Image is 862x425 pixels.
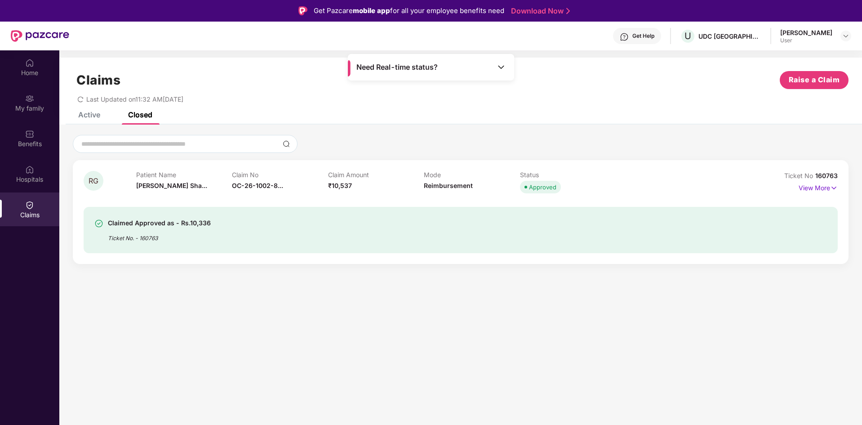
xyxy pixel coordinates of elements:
[780,71,849,89] button: Raise a Claim
[11,30,69,42] img: New Pazcare Logo
[232,182,283,189] span: OC-26-1002-8...
[799,181,838,193] p: View More
[784,172,815,179] span: Ticket No
[424,171,520,179] p: Mode
[511,6,567,16] a: Download Now
[136,182,207,189] span: [PERSON_NAME] Sha...
[424,182,473,189] span: Reimbursement
[89,177,98,185] span: RG
[497,63,506,72] img: Toggle Icon
[780,37,832,44] div: User
[815,172,838,179] span: 160763
[314,5,504,16] div: Get Pazcare for all your employee benefits need
[76,72,120,88] h1: Claims
[353,6,390,15] strong: mobile app
[25,58,34,67] img: svg+xml;base64,PHN2ZyBpZD0iSG9tZSIgeG1sbnM9Imh0dHA6Ly93d3cudzMub3JnLzIwMDAvc3ZnIiB3aWR0aD0iMjAiIG...
[830,183,838,193] img: svg+xml;base64,PHN2ZyB4bWxucz0iaHR0cDovL3d3dy53My5vcmcvMjAwMC9zdmciIHdpZHRoPSIxNyIgaGVpZ2h0PSIxNy...
[698,32,761,40] div: UDC [GEOGRAPHIC_DATA]
[529,183,556,192] div: Approved
[78,110,100,119] div: Active
[77,95,84,103] span: redo
[25,94,34,103] img: svg+xml;base64,PHN2ZyB3aWR0aD0iMjAiIGhlaWdodD0iMjAiIHZpZXdCb3g9IjAgMCAyMCAyMCIgZmlsbD0ibm9uZSIgeG...
[328,182,352,189] span: ₹10,537
[25,165,34,174] img: svg+xml;base64,PHN2ZyBpZD0iSG9zcGl0YWxzIiB4bWxucz0iaHR0cDovL3d3dy53My5vcmcvMjAwMC9zdmciIHdpZHRoPS...
[232,171,328,179] p: Claim No
[108,228,211,242] div: Ticket No. - 160763
[136,171,232,179] p: Patient Name
[298,6,307,15] img: Logo
[356,63,438,72] span: Need Real-time status?
[94,219,103,228] img: svg+xml;base64,PHN2ZyBpZD0iU3VjY2Vzcy0zMngzMiIgeG1sbnM9Imh0dHA6Ly93d3cudzMub3JnLzIwMDAvc3ZnIiB3aW...
[684,31,691,41] span: U
[108,218,211,228] div: Claimed Approved as - Rs.10,336
[128,110,152,119] div: Closed
[328,171,424,179] p: Claim Amount
[25,130,34,139] img: svg+xml;base64,PHN2ZyBpZD0iQmVuZWZpdHMiIHhtbG5zPSJodHRwOi8vd3d3LnczLm9yZy8yMDAwL3N2ZyIgd2lkdGg9Ij...
[25,201,34,210] img: svg+xml;base64,PHN2ZyBpZD0iQ2xhaW0iIHhtbG5zPSJodHRwOi8vd3d3LnczLm9yZy8yMDAwL3N2ZyIgd2lkdGg9IjIwIi...
[86,95,183,103] span: Last Updated on 11:32 AM[DATE]
[283,140,290,148] img: svg+xml;base64,PHN2ZyBpZD0iU2VhcmNoLTMyeDMyIiB4bWxucz0iaHR0cDovL3d3dy53My5vcmcvMjAwMC9zdmciIHdpZH...
[620,32,629,41] img: svg+xml;base64,PHN2ZyBpZD0iSGVscC0zMngzMiIgeG1sbnM9Imh0dHA6Ly93d3cudzMub3JnLzIwMDAvc3ZnIiB3aWR0aD...
[842,32,849,40] img: svg+xml;base64,PHN2ZyBpZD0iRHJvcGRvd24tMzJ4MzIiIHhtbG5zPSJodHRwOi8vd3d3LnczLm9yZy8yMDAwL3N2ZyIgd2...
[789,74,840,85] span: Raise a Claim
[632,32,654,40] div: Get Help
[520,171,616,179] p: Status
[566,6,570,16] img: Stroke
[780,28,832,37] div: [PERSON_NAME]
